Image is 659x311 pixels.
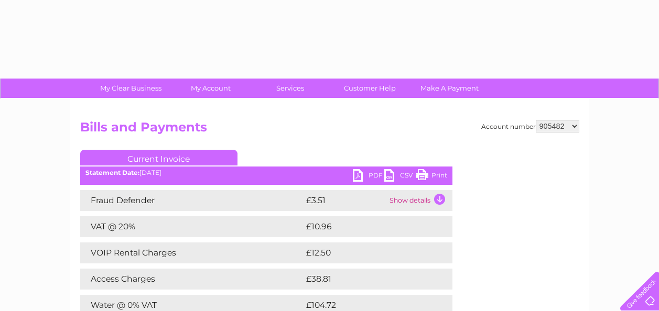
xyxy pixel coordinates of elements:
b: Statement Date: [85,169,139,176]
a: CSV [384,169,416,184]
div: [DATE] [80,169,452,176]
td: £12.50 [304,242,430,263]
td: Access Charges [80,269,304,290]
td: £3.51 [304,190,387,211]
a: Current Invoice [80,150,237,165]
td: VAT @ 20% [80,216,304,237]
a: Customer Help [327,79,413,98]
td: VOIP Rental Charges [80,242,304,263]
td: £38.81 [304,269,430,290]
td: Show details [387,190,452,211]
a: PDF [353,169,384,184]
a: Services [247,79,333,98]
a: Make A Payment [406,79,493,98]
div: Account number [481,120,579,132]
a: My Clear Business [88,79,174,98]
a: Print [416,169,447,184]
td: Fraud Defender [80,190,304,211]
h2: Bills and Payments [80,120,579,140]
td: £10.96 [304,216,431,237]
a: My Account [167,79,254,98]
